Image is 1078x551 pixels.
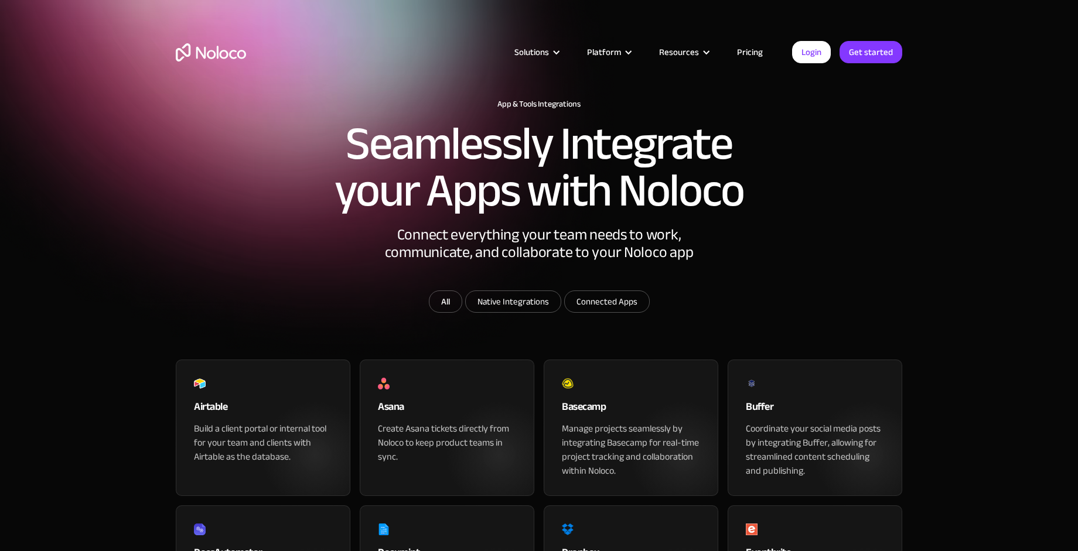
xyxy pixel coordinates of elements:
a: home [176,43,246,61]
div: Manage projects seamlessly by integrating Basecamp for real-time project tracking and collaborati... [562,422,700,478]
a: BasecampManage projects seamlessly by integrating Basecamp for real-time project tracking and col... [544,360,718,496]
a: BufferCoordinate your social media posts by integrating Buffer, allowing for streamlined content ... [728,360,902,496]
a: Login [792,41,831,63]
a: Pricing [722,45,777,60]
a: Get started [840,41,902,63]
div: Platform [587,45,621,60]
a: All [429,290,462,313]
form: Email Form [305,290,773,316]
div: Resources [659,45,699,60]
div: Build a client portal or internal tool for your team and clients with Airtable as the database. [194,422,332,464]
div: Create Asana tickets directly from Noloco to keep product teams in sync. [378,422,516,464]
div: Buffer [746,398,884,422]
h2: Seamlessly Integrate your Apps with Noloco [334,121,744,214]
div: Connect everything your team needs to work, communicate, and collaborate to your Noloco app [363,226,715,290]
div: Asana [378,398,516,422]
div: Solutions [514,45,549,60]
div: Basecamp [562,398,700,422]
div: Platform [572,45,644,60]
div: Resources [644,45,722,60]
div: Coordinate your social media posts by integrating Buffer, allowing for streamlined content schedu... [746,422,884,478]
div: Solutions [500,45,572,60]
a: AsanaCreate Asana tickets directly from Noloco to keep product teams in sync. [360,360,534,496]
a: AirtableBuild a client portal or internal tool for your team and clients with Airtable as the dat... [176,360,350,496]
div: Airtable [194,398,332,422]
